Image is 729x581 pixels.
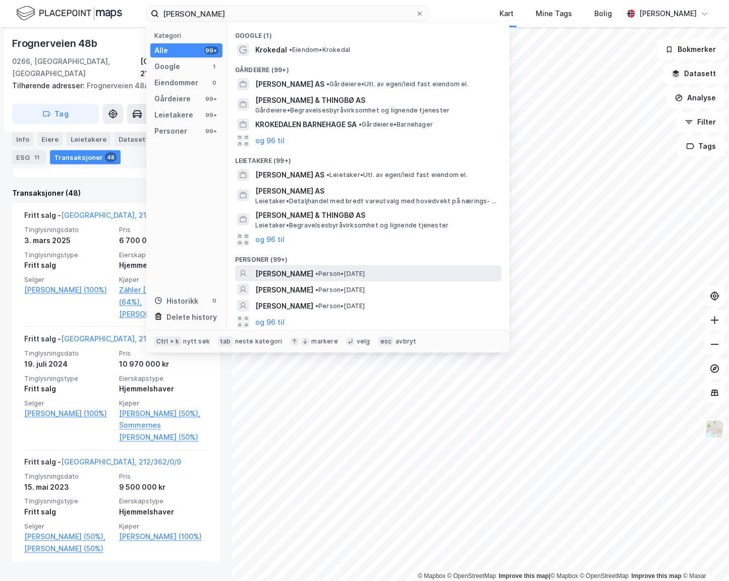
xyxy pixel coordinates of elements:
div: Hjemmelshaver [119,259,208,271]
span: Eiendom • Krokedal [289,46,350,54]
div: Personer [154,125,187,137]
span: [PERSON_NAME] & THINGBØ AS [255,94,497,106]
a: [PERSON_NAME] (100%) [119,531,208,543]
div: Delete history [166,311,217,323]
div: Datasett [115,132,152,146]
div: Personer (99+) [227,248,510,266]
div: 15. mai 2023 [24,482,113,494]
div: Gårdeiere [154,93,191,105]
div: Google [154,61,180,73]
a: OpenStreetMap [447,572,496,579]
span: • [315,270,318,277]
div: 1 [210,63,218,71]
span: Tinglysningsdato [24,225,113,234]
span: Tinglysningsdato [24,349,113,358]
span: [PERSON_NAME] AS [255,78,324,90]
a: [PERSON_NAME] (36%) [119,308,208,320]
a: [GEOGRAPHIC_DATA], 212/362/0/3 [61,211,181,219]
a: [PERSON_NAME] (100%) [24,408,113,420]
span: Tinglysningstype [24,251,113,259]
div: 3. mars 2025 [24,235,113,247]
div: 9 500 000 kr [119,482,208,494]
div: Frognerveien 48a [12,80,212,92]
div: 0 [210,79,218,87]
div: Hjemmelshaver [119,506,208,518]
a: Improve this map [499,572,549,579]
span: Pris [119,473,208,481]
div: Hjemmelshaver [119,383,208,395]
div: 99+ [204,95,218,103]
span: Selger [24,399,113,408]
div: Kart [499,8,514,20]
span: Eierskapstype [119,374,208,383]
a: [PERSON_NAME] (50%), [24,531,113,543]
div: markere [312,337,338,345]
img: Z [705,420,724,439]
span: Kjøper [119,522,208,531]
span: • [326,171,329,179]
span: • [359,121,362,128]
a: Zähler [PERSON_NAME] (64%), [119,284,208,308]
div: Info [12,132,33,146]
span: Selger [24,522,113,531]
a: Mapbox [418,572,445,579]
span: Eierskapstype [119,251,208,259]
div: 10 970 000 kr [119,358,208,370]
div: neste kategori [235,337,283,345]
div: | [418,571,706,581]
button: Tag [12,104,99,124]
button: Analyse [666,88,725,108]
div: Bolig [594,8,612,20]
button: og 96 til [255,135,285,147]
span: Tinglysningstype [24,374,113,383]
div: 99+ [204,111,218,119]
span: • [315,302,318,310]
div: Mine Tags [536,8,572,20]
span: Tinglysningstype [24,497,113,506]
div: avbryt [396,337,416,345]
div: Alle [154,44,168,56]
div: Fritt salg [24,383,113,395]
a: [PERSON_NAME] (50%), [119,408,208,420]
span: Leietaker • Utl. av egen/leid fast eiendom el. [326,171,468,179]
span: Pris [119,225,208,234]
div: Fritt salg - [24,456,181,473]
span: [PERSON_NAME] [255,268,313,280]
iframe: Chat Widget [679,533,729,581]
div: Eiendommer [154,77,198,89]
button: og 96 til [255,234,285,246]
span: Tinglysningsdato [24,473,113,481]
div: Google (1) [227,24,510,42]
span: KROKEDALEN BARNEHAGE SA [255,119,357,131]
span: Person • [DATE] [315,270,365,278]
span: [PERSON_NAME] AS [255,169,324,181]
button: og 96 til [255,316,285,328]
span: Gårdeiere • Barnehager [359,121,433,129]
span: Person • [DATE] [315,286,365,294]
span: Tilhørende adresser: [12,81,87,90]
div: Leietakere [154,109,193,121]
a: [GEOGRAPHIC_DATA], 212/362/0/9 [61,458,181,467]
div: nytt søk [184,337,210,345]
div: Kategori [154,32,222,39]
div: Leietakere (99+) [227,149,510,167]
div: velg [357,337,370,345]
a: Improve this map [632,572,682,579]
div: esc [378,336,394,346]
div: 99+ [204,46,218,54]
span: Krokedal [255,44,287,56]
button: Tags [678,136,725,156]
a: [PERSON_NAME] (100%) [24,284,113,296]
span: Kjøper [119,275,208,284]
div: 99+ [204,127,218,135]
div: Gårdeiere (99+) [227,58,510,76]
div: [GEOGRAPHIC_DATA], 212/362 [140,55,220,80]
div: Frognerveien 48b [12,35,99,51]
span: Gårdeiere • Begravelsesbyråvirksomhet og lignende tjenester [255,106,450,114]
div: Ctrl + k [154,336,182,346]
div: Fritt salg - [24,209,181,225]
div: 48 [105,152,117,162]
span: Kjøper [119,399,208,408]
span: Selger [24,275,113,284]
